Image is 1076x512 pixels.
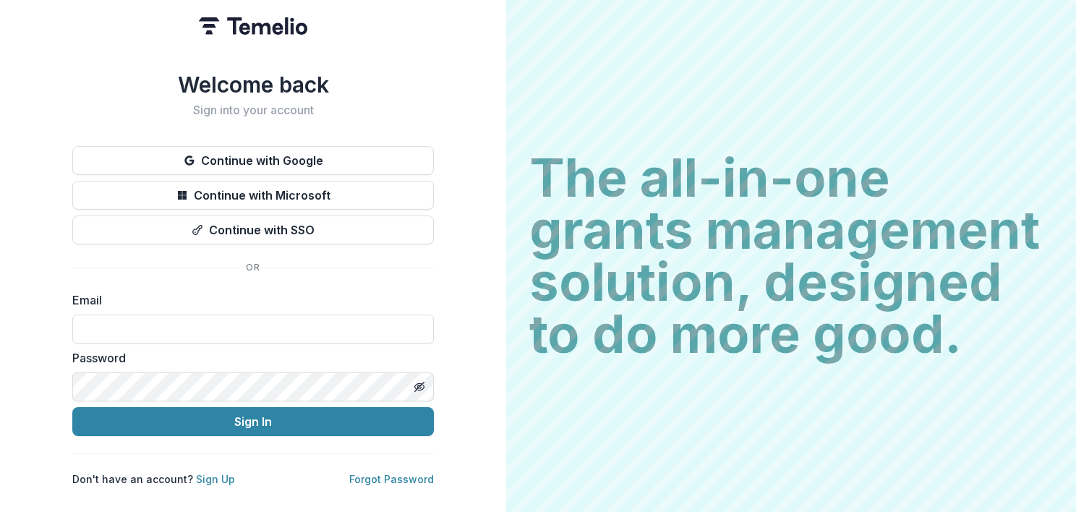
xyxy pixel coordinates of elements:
a: Forgot Password [349,473,434,485]
button: Continue with Google [72,146,434,175]
label: Email [72,291,425,309]
button: Sign In [72,407,434,436]
img: Temelio [199,17,307,35]
h2: Sign into your account [72,103,434,117]
label: Password [72,349,425,367]
button: Continue with Microsoft [72,181,434,210]
p: Don't have an account? [72,472,235,487]
button: Continue with SSO [72,216,434,244]
button: Toggle password visibility [408,375,431,398]
h1: Welcome back [72,72,434,98]
a: Sign Up [196,473,235,485]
